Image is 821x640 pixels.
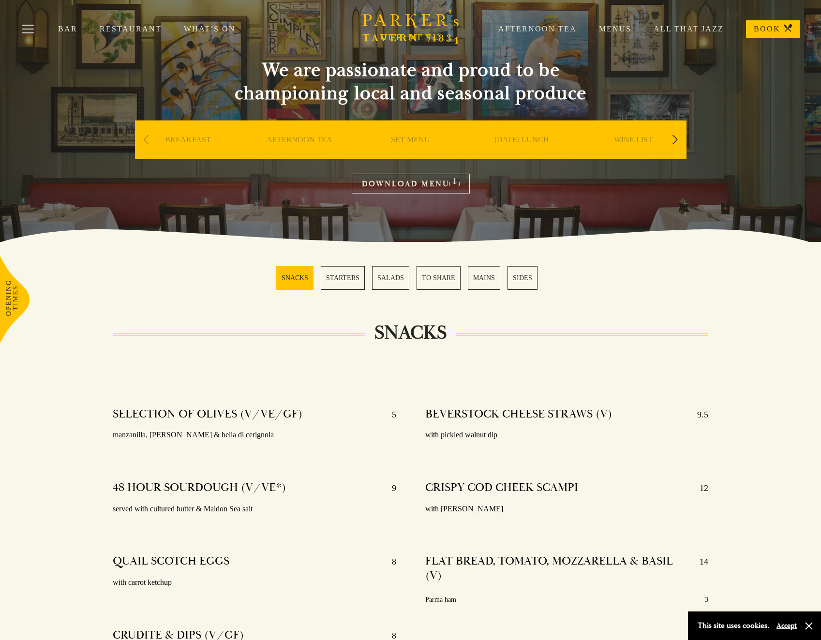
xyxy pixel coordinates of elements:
p: manzanilla, [PERSON_NAME] & bella di cerignola [113,428,396,442]
p: 3 [705,594,708,606]
a: AFTERNOON TEA [267,135,332,174]
p: 8 [382,554,396,569]
h4: FLAT BREAD, TOMATO, MOZZARELLA & BASIL (V) [425,554,690,583]
p: 9 [382,480,396,496]
a: 6 / 6 [508,266,537,290]
p: with carrot ketchup [113,576,396,590]
a: 3 / 6 [372,266,409,290]
p: with [PERSON_NAME] [425,502,708,516]
a: 4 / 6 [417,266,461,290]
div: Next slide [669,129,682,150]
button: Accept [776,621,797,630]
a: BREAKFAST [165,135,211,174]
button: Close and accept [804,621,814,631]
a: WINE LIST [614,135,653,174]
h4: SELECTION OF OLIVES (V/VE/GF) [113,407,302,422]
p: 12 [690,480,708,496]
h4: CRISPY COD CHEEK SCAMPI [425,480,578,496]
h4: 48 HOUR SOURDOUGH (V/VE*) [113,480,286,496]
p: 14 [690,554,708,583]
a: SET MENU [391,135,430,174]
p: This site uses cookies. [698,619,769,633]
p: Parma ham [425,594,456,606]
a: [DATE] LUNCH [494,135,549,174]
a: DOWNLOAD MENU [352,174,470,193]
h4: BEVERSTOCK CHEESE STRAWS (V) [425,407,612,422]
div: 1 / 9 [135,120,241,188]
p: with pickled walnut dip [425,428,708,442]
div: 4 / 9 [469,120,575,188]
a: 5 / 6 [468,266,500,290]
h2: SNACKS [365,321,456,344]
p: 5 [382,407,396,422]
p: served with cultured butter & Maldon Sea salt [113,502,396,516]
a: 2 / 6 [321,266,365,290]
div: Previous slide [140,129,153,150]
div: 5 / 9 [580,120,687,188]
div: 3 / 9 [358,120,464,188]
h4: QUAIL SCOTCH EGGS [113,554,229,569]
h2: We are passionate and proud to be championing local and seasonal produce [217,59,604,105]
a: 1 / 6 [276,266,313,290]
p: 9.5 [687,407,708,422]
div: 2 / 9 [246,120,353,188]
